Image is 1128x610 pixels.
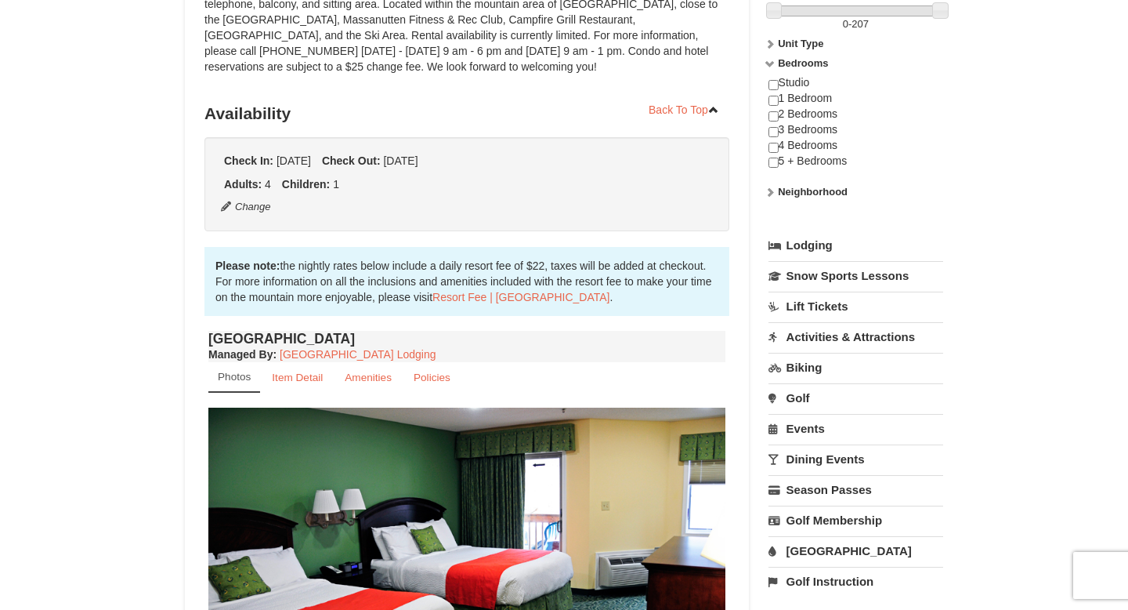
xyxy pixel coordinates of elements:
a: Golf Instruction [768,567,943,596]
span: 0 [843,18,848,30]
h4: [GEOGRAPHIC_DATA] [208,331,725,347]
strong: Neighborhood [778,186,848,198]
small: Policies [414,372,450,383]
a: Amenities [334,362,402,393]
a: Item Detail [262,362,333,393]
a: Golf Membership [768,506,943,535]
a: Season Passes [768,475,943,504]
a: Dining Events [768,445,943,474]
a: Lodging [768,231,943,260]
a: Biking [768,353,943,382]
strong: Check In: [224,154,273,167]
strong: Check Out: [322,154,381,167]
label: - [768,16,943,32]
span: [DATE] [383,154,418,167]
a: Photos [208,362,260,393]
strong: Unit Type [778,38,823,49]
span: 1 [333,178,339,191]
h3: Availability [204,98,729,129]
a: Resort Fee | [GEOGRAPHIC_DATA] [432,291,609,303]
strong: : [208,348,277,361]
strong: Please note: [215,260,280,272]
strong: Adults: [224,178,262,191]
a: Golf [768,383,943,412]
span: 4 [265,178,271,191]
div: Studio 1 Bedroom 2 Bedrooms 3 Bedrooms 4 Bedrooms 5 + Bedrooms [768,75,943,184]
div: the nightly rates below include a daily resort fee of $22, taxes will be added at checkout. For m... [204,247,729,316]
a: Lift Tickets [768,292,943,321]
a: [GEOGRAPHIC_DATA] [768,536,943,565]
a: Events [768,414,943,443]
small: Item Detail [272,372,323,383]
a: [GEOGRAPHIC_DATA] Lodging [280,348,436,361]
a: Activities & Attractions [768,322,943,351]
span: Managed By [208,348,273,361]
small: Photos [218,371,251,383]
small: Amenities [345,372,392,383]
button: Change [220,198,272,216]
strong: Children: [282,178,330,191]
span: [DATE] [277,154,311,167]
a: Policies [403,362,461,393]
a: Back To Top [638,98,729,122]
strong: Bedrooms [778,57,828,69]
span: 207 [851,18,869,30]
a: Snow Sports Lessons [768,261,943,290]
